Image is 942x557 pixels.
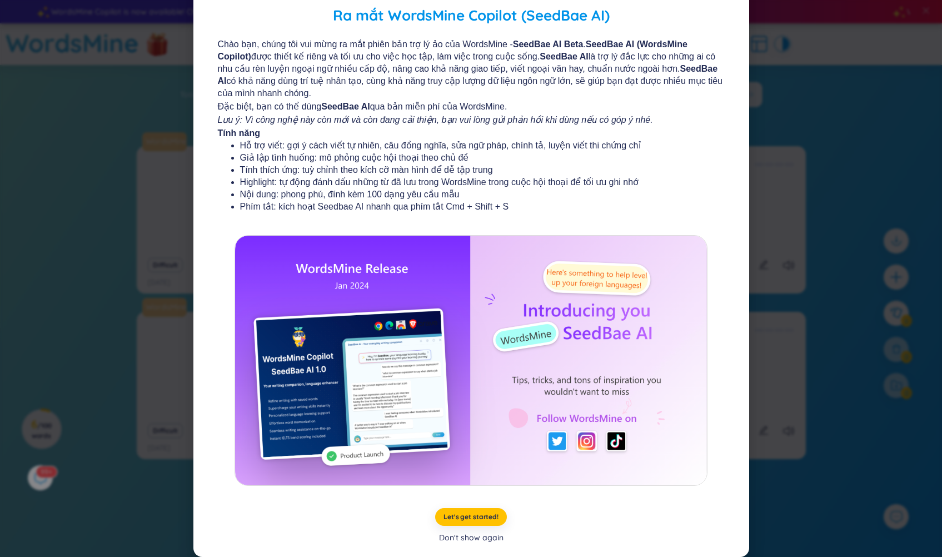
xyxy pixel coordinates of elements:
[218,64,718,86] b: SeedBae AI
[513,39,584,49] b: SeedBae AI Beta
[207,4,736,27] h2: Ra mắt WordsMine Copilot (SeedBae AI)
[240,140,702,152] li: Hỗ trợ viết: gợi ý cách viết tự nhiên, câu đồng nghĩa, sửa ngữ pháp, chính tả, luyện viết thi chứ...
[439,531,504,544] div: Don't show again
[218,39,687,61] b: SeedBae AI (WordsMine Copilot)
[435,508,507,526] button: Let's get started!
[218,115,653,125] i: Lưu ý: Vì công nghệ này còn mới và còn đang cải thiện, bạn vui lòng gửi phản hồi khi dùng nếu có ...
[240,164,702,176] li: Tính thích ứng: tuỳ chỉnh theo kích cỡ màn hình để dễ tập trung
[240,176,702,188] li: Highlight: tự động đánh dấu những từ đã lưu trong WordsMine trong cuộc hội thoại để tối ưu ghi nhớ
[443,513,499,521] span: Let's get started!
[218,38,725,100] span: Chào bạn, chúng tôi vui mừng ra mắt phiên bản trợ lý ảo của WordsMine - . được thiết kế riêng và ...
[240,152,702,164] li: Giả lập tình huống: mô phỏng cuộc hội thoại theo chủ đề
[218,128,260,138] b: Tính năng
[240,188,702,201] li: Nội dung: phong phú, đính kèm 100 dạng yêu cầu mẫu
[240,201,702,213] li: Phím tắt: kích hoạt Seedbae AI nhanh qua phím tắt Cmd + Shift + S
[321,102,370,111] b: SeedBae AI
[540,52,588,61] b: SeedBae AI
[218,101,725,113] span: Đặc biệt, bạn có thể dùng qua bản miễn phí của WordsMine.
